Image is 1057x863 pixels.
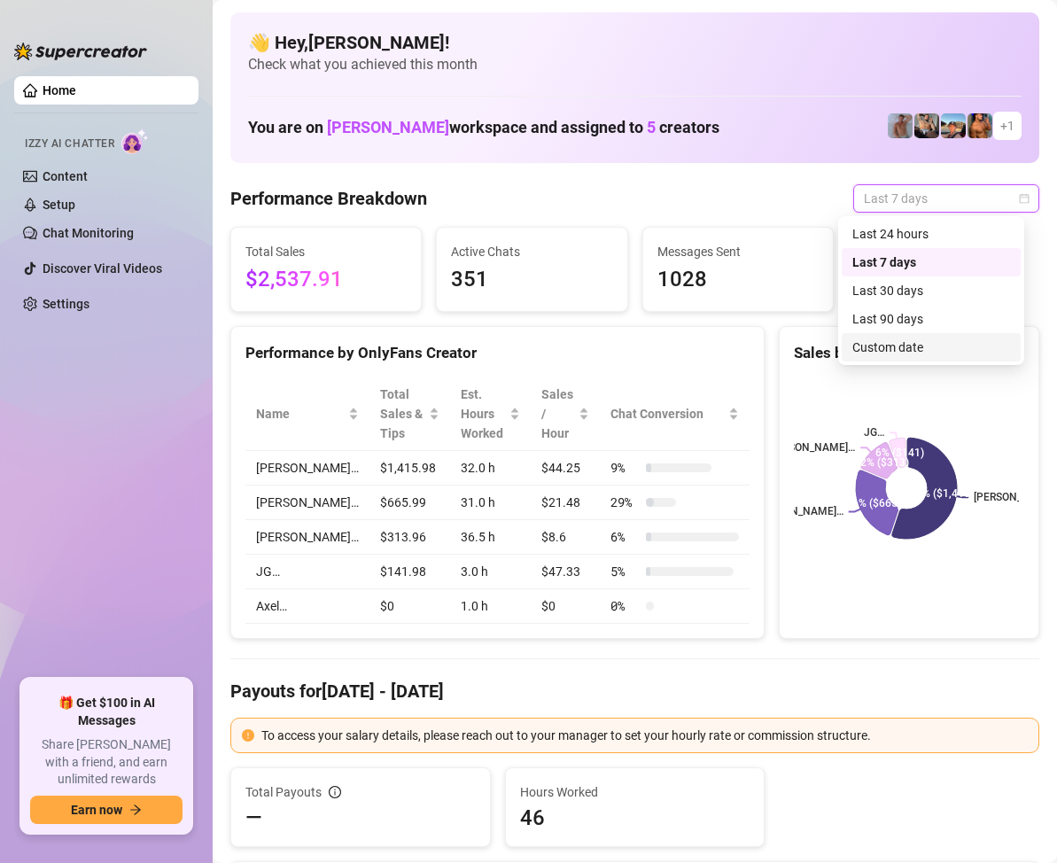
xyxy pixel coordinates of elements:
[30,695,183,729] span: 🎁 Get $100 in AI Messages
[380,385,425,443] span: Total Sales & Tips
[245,589,369,624] td: Axel…
[531,589,600,624] td: $0
[852,281,1010,300] div: Last 30 days
[531,555,600,589] td: $47.33
[1019,193,1030,204] span: calendar
[842,220,1021,248] div: Last 24 hours
[327,118,449,136] span: [PERSON_NAME]
[1000,116,1014,136] span: + 1
[852,338,1010,357] div: Custom date
[864,426,884,439] text: JG…
[914,113,939,138] img: George
[657,263,819,297] span: 1028
[14,43,147,60] img: logo-BBDzfeDw.svg
[610,458,639,478] span: 9 %
[610,493,639,512] span: 29 %
[43,261,162,276] a: Discover Viral Videos
[30,796,183,824] button: Earn nowarrow-right
[245,377,369,451] th: Name
[657,242,819,261] span: Messages Sent
[369,377,450,451] th: Total Sales & Tips
[450,486,532,520] td: 31.0 h
[329,786,341,798] span: info-circle
[610,527,639,547] span: 6 %
[842,276,1021,305] div: Last 30 days
[531,520,600,555] td: $8.6
[369,486,450,520] td: $665.99
[248,30,1022,55] h4: 👋 Hey, [PERSON_NAME] !
[842,248,1021,276] div: Last 7 days
[852,309,1010,329] div: Last 90 days
[461,385,507,443] div: Est. Hours Worked
[30,736,183,789] span: Share [PERSON_NAME] with a friend, and earn unlimited rewards
[245,520,369,555] td: [PERSON_NAME]…
[248,118,719,137] h1: You are on workspace and assigned to creators
[242,729,254,742] span: exclamation-circle
[245,242,407,261] span: Total Sales
[256,404,345,424] span: Name
[369,589,450,624] td: $0
[129,804,142,816] span: arrow-right
[451,263,612,297] span: 351
[245,555,369,589] td: JG…
[261,726,1028,745] div: To access your salary details, please reach out to your manager to set your hourly rate or commis...
[842,305,1021,333] div: Last 90 days
[600,377,750,451] th: Chat Conversion
[941,113,966,138] img: Zach
[43,297,89,311] a: Settings
[245,263,407,297] span: $2,537.91
[647,118,656,136] span: 5
[245,782,322,802] span: Total Payouts
[245,804,262,832] span: —
[842,333,1021,362] div: Custom date
[794,341,1024,365] div: Sales by OnlyFans Creator
[450,555,532,589] td: 3.0 h
[71,803,122,817] span: Earn now
[43,83,76,97] a: Home
[610,596,639,616] span: 0 %
[43,169,88,183] a: Content
[541,385,575,443] span: Sales / Hour
[610,404,725,424] span: Chat Conversion
[121,128,149,154] img: AI Chatter
[531,377,600,451] th: Sales / Hour
[230,186,427,211] h4: Performance Breakdown
[520,804,750,832] span: 46
[43,198,75,212] a: Setup
[369,520,450,555] td: $313.96
[968,113,992,138] img: JG
[852,224,1010,244] div: Last 24 hours
[450,589,532,624] td: 1.0 h
[888,113,913,138] img: Joey
[755,506,843,518] text: [PERSON_NAME]…
[610,562,639,581] span: 5 %
[766,442,855,455] text: [PERSON_NAME]…
[450,451,532,486] td: 32.0 h
[245,451,369,486] td: [PERSON_NAME]…
[451,242,612,261] span: Active Chats
[852,253,1010,272] div: Last 7 days
[230,679,1039,704] h4: Payouts for [DATE] - [DATE]
[369,555,450,589] td: $141.98
[531,451,600,486] td: $44.25
[245,486,369,520] td: [PERSON_NAME]…
[245,341,750,365] div: Performance by OnlyFans Creator
[520,782,750,802] span: Hours Worked
[531,486,600,520] td: $21.48
[450,520,532,555] td: 36.5 h
[43,226,134,240] a: Chat Monitoring
[248,55,1022,74] span: Check what you achieved this month
[864,185,1029,212] span: Last 7 days
[25,136,114,152] span: Izzy AI Chatter
[369,451,450,486] td: $1,415.98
